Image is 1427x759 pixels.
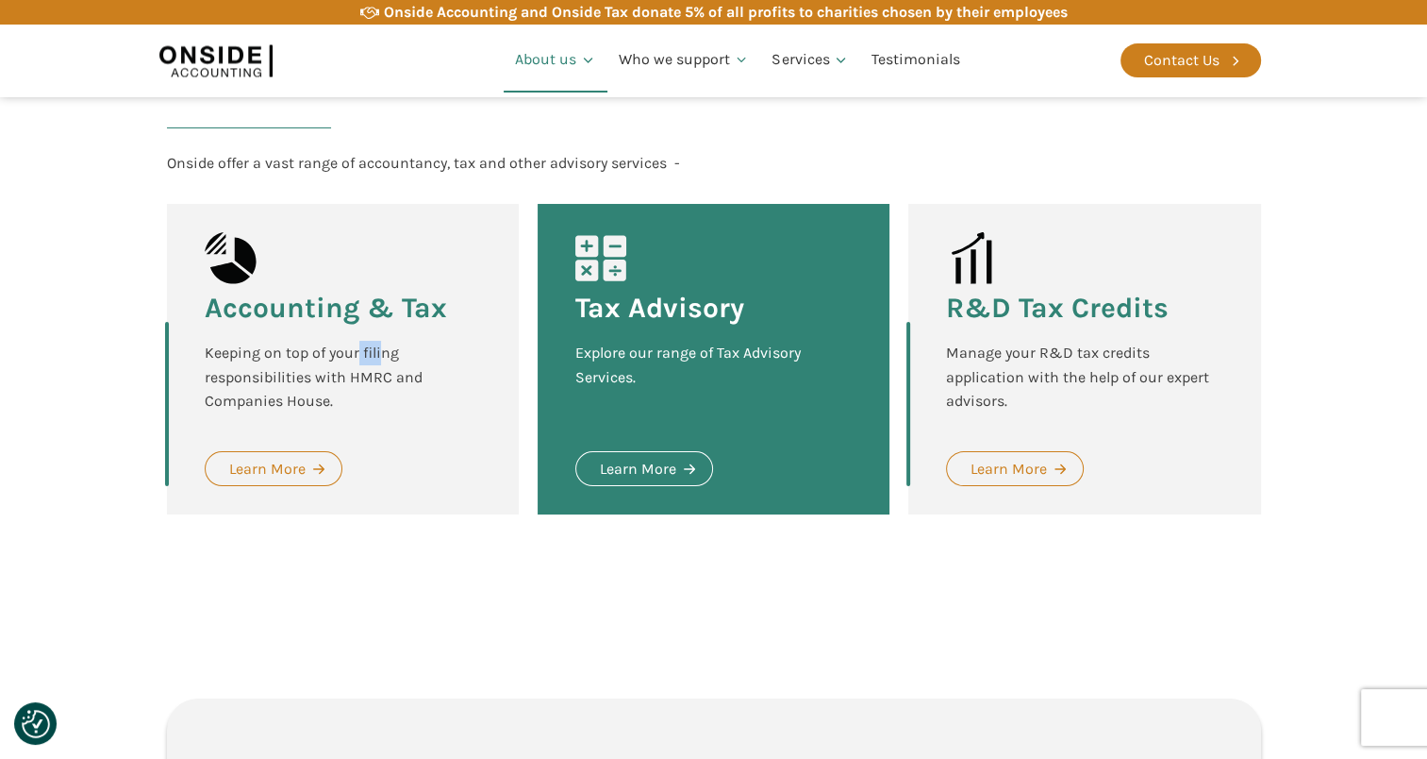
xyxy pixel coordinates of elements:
[1120,43,1261,77] a: Contact Us
[205,341,481,413] div: Keeping on top of your filing responsibilities with HMRC and Companies House.
[205,451,342,487] a: Learn More
[205,294,447,322] h3: Accounting & Tax
[167,151,680,176] div: Onside offer a vast range of accountancy, tax and other advisory services -
[504,28,607,93] a: About us
[575,451,713,487] a: Learn More
[167,53,448,151] h2: Our Services
[600,457,676,481] div: Learn More
[607,28,761,93] a: Who we support
[860,28,971,93] a: Testimonials
[1144,48,1220,73] div: Contact Us
[946,451,1084,487] a: Learn More
[971,457,1047,481] div: Learn More
[760,28,860,93] a: Services
[159,39,273,82] img: Onside Accounting
[575,341,852,413] div: Explore our range of Tax Advisory Services.
[22,710,50,738] button: Consent Preferences
[946,294,1169,322] h3: R&D Tax Credits
[22,710,50,738] img: Revisit consent button
[229,457,306,481] div: Learn More
[575,294,744,322] h3: Tax Advisory
[946,341,1222,413] div: Manage your R&D tax credits application with the help of our expert advisors.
